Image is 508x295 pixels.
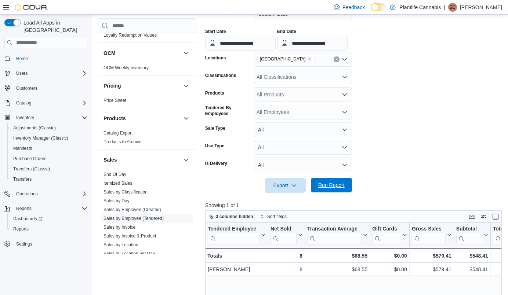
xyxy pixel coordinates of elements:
[254,140,352,155] button: All
[205,55,226,61] label: Locations
[277,29,296,34] label: End Date
[104,181,133,186] a: Itemized Sales
[104,49,180,57] button: OCM
[13,125,56,131] span: Adjustments (Classic)
[311,178,352,192] button: Run Report
[265,178,306,193] button: Export
[372,226,401,244] div: Gift Card Sales
[104,130,133,136] a: Catalog Export
[456,265,488,274] div: $548.41
[10,225,32,233] a: Reports
[16,100,31,106] span: Catalog
[104,49,116,57] h3: OCM
[104,32,157,38] span: Loyalty Redemption Values
[13,69,30,78] button: Users
[10,144,87,153] span: Manifests
[342,56,348,62] button: Open list of options
[104,156,180,163] button: Sales
[13,99,87,107] span: Catalog
[307,251,367,260] div: $68.55
[10,175,35,184] a: Transfers
[104,97,126,103] span: Price Sheet
[205,125,225,131] label: Sale Type
[13,54,87,63] span: Home
[182,49,190,58] button: OCM
[13,240,35,248] a: Settings
[491,212,500,221] button: Enter fullscreen
[205,105,251,117] label: Tendered By Employees
[10,214,46,223] a: Dashboards
[4,50,87,268] nav: Complex example
[205,143,224,149] label: Use Type
[104,172,126,177] span: End Of Day
[13,204,35,213] button: Reports
[15,4,48,11] img: Cova
[13,113,37,122] button: Inventory
[104,156,117,163] h3: Sales
[182,114,190,123] button: Products
[307,57,312,61] button: Remove Spruce Grove from selection in this group
[257,55,315,63] span: Spruce Grove
[206,212,256,221] button: 3 columns hidden
[271,226,297,233] div: Net Sold
[412,226,446,244] div: Gross Sales
[208,226,260,233] div: Tendered Employee
[104,115,126,122] h3: Products
[13,99,34,107] button: Catalog
[13,166,50,172] span: Transfers (Classic)
[104,65,149,70] a: OCM Weekly Inventory
[342,92,348,97] button: Open list of options
[318,181,345,189] span: Run Report
[10,144,35,153] a: Manifests
[104,139,141,144] a: Products to Archive
[98,63,196,75] div: OCM
[13,204,87,213] span: Reports
[98,96,196,108] div: Pricing
[372,265,407,274] div: $0.00
[456,226,482,244] div: Subtotal
[1,113,90,123] button: Inventory
[104,233,156,239] a: Sales by Invoice & Product
[307,226,367,244] button: Transaction Average
[372,226,401,233] div: Gift Cards
[104,224,135,230] span: Sales by Invoice
[104,180,133,186] span: Itemized Sales
[372,251,407,260] div: $0.00
[104,225,135,230] a: Sales by Invoice
[342,109,348,115] button: Open list of options
[444,3,445,12] p: |
[412,226,451,244] button: Gross Sales
[460,3,502,12] p: [PERSON_NAME]
[13,135,68,141] span: Inventory Manager (Classic)
[16,191,38,197] span: Operations
[104,251,155,256] a: Sales by Location per Day
[13,216,43,222] span: Dashboards
[412,251,451,260] div: $579.41
[104,251,155,257] span: Sales by Location per Day
[372,226,407,244] button: Gift Cards
[207,251,266,260] div: Totals
[307,226,362,233] div: Transaction Average
[342,4,365,11] span: Feedback
[456,226,482,233] div: Subtotal
[271,265,302,274] div: 8
[277,36,348,51] input: Press the down key to open a popover containing a calendar.
[104,115,180,122] button: Products
[216,214,253,220] span: 3 columns hidden
[13,84,87,93] span: Customers
[205,36,276,51] input: Press the down key to open a popover containing a calendar.
[10,123,59,132] a: Adjustments (Classic)
[412,226,446,233] div: Gross Sales
[7,154,90,164] button: Purchase Orders
[16,56,28,62] span: Home
[104,33,157,38] a: Loyalty Redemption Values
[10,175,87,184] span: Transfers
[371,3,386,11] input: Dark Mode
[10,154,50,163] a: Purchase Orders
[13,113,87,122] span: Inventory
[342,74,348,80] button: Open list of options
[104,65,149,71] span: OCM Weekly Inventory
[208,226,266,244] button: Tendered Employee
